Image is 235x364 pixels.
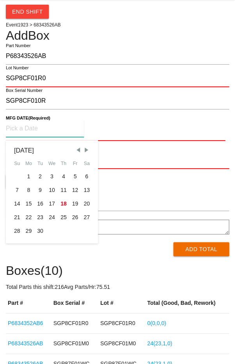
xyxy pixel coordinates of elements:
[69,170,81,183] div: Fri Sep 05 2025
[6,152,229,169] input: Required
[147,340,172,346] a: 24(23,1,0)
[147,320,166,326] a: 0(0,0,0)
[58,170,69,183] div: Thu Sep 04 2025
[11,211,23,224] div: Sun Sep 21 2025
[48,161,55,166] abbr: Wednesday
[58,197,69,211] div: Thu Sep 18 2025
[58,183,69,197] div: Thu Sep 11 2025
[6,42,30,49] label: Part Number
[23,211,35,224] div: Mon Sep 22 2025
[46,197,58,211] div: Wed Sep 17 2025
[81,183,93,197] div: Sat Sep 13 2025
[6,48,229,65] input: Required
[34,183,46,197] div: Tue Sep 09 2025
[6,120,84,137] input: Pick a Date
[98,293,145,313] th: Lot #
[6,93,229,109] input: Required
[34,224,46,238] div: Tue Sep 30 2025
[23,170,35,183] div: Mon Sep 01 2025
[8,340,43,346] a: P68343526AB
[81,211,93,224] div: Sat Sep 27 2025
[84,161,90,166] abbr: Saturday
[25,161,32,166] abbr: Monday
[69,197,81,211] div: Fri Sep 19 2025
[6,116,50,121] b: MFG DATE (Required)
[34,211,46,224] div: Tue Sep 23 2025
[69,211,81,224] div: Fri Sep 26 2025
[173,242,229,256] button: Add Total
[81,197,93,211] div: Sat Sep 20 2025
[46,211,58,224] div: Wed Sep 24 2025
[11,224,23,238] div: Sun Sep 28 2025
[75,146,82,153] span: Previous Month
[6,293,52,313] th: Part #
[69,183,81,197] div: Fri Sep 12 2025
[83,146,90,153] span: Next Month
[98,334,145,354] td: SGP8CF01M0
[81,170,93,183] div: Sat Sep 06 2025
[23,197,35,211] div: Mon Sep 15 2025
[34,197,46,211] div: Tue Sep 16 2025
[6,87,43,94] label: Box Serial Number
[6,70,229,87] input: Required
[6,283,229,291] p: Total Parts this shift: 216 Avg Parts/Hr: 75.51
[46,183,58,197] div: Wed Sep 10 2025
[14,146,90,155] div: [DATE]
[46,170,58,183] div: Wed Sep 03 2025
[37,161,43,166] abbr: Tuesday
[14,161,20,166] abbr: Sunday
[23,224,35,238] div: Mon Sep 29 2025
[6,5,49,19] button: End Shift
[6,264,229,278] h4: Boxes ( 10 )
[52,334,98,354] td: SGP8CF01M0
[11,197,23,211] div: Sun Sep 14 2025
[23,183,35,197] div: Mon Sep 08 2025
[6,29,229,42] h4: Add Box
[8,320,43,326] a: P6834352AB6
[11,183,23,197] div: Sun Sep 07 2025
[73,161,78,166] abbr: Friday
[52,313,98,334] td: SGP8CF01R0
[6,22,61,28] span: Event 1923 > 68343526AB
[6,65,29,71] label: Lot Number
[145,293,229,313] th: Total (Good, Bad, Rework)
[98,313,145,334] td: SGP8CF01R0
[61,161,66,166] abbr: Thursday
[52,293,98,313] th: Box Serial #
[34,170,46,183] div: Tue Sep 02 2025
[58,211,69,224] div: Thu Sep 25 2025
